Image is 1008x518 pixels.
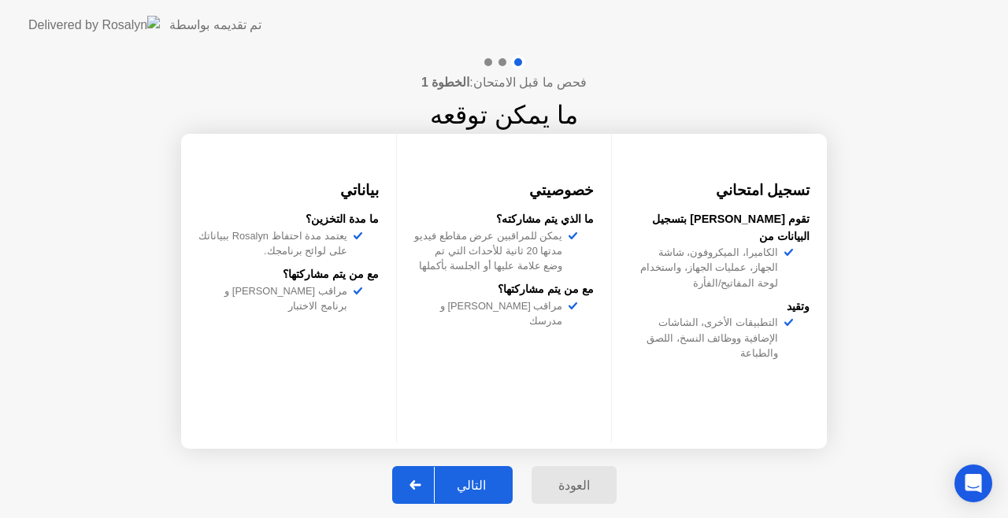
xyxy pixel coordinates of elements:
div: مراقب [PERSON_NAME] و برنامج الاختبار [198,283,354,313]
div: ما مدة التخزين؟ [198,211,379,228]
div: تم تقديمه بواسطة [169,16,261,35]
h4: فحص ما قبل الامتحان: [421,73,587,92]
div: Open Intercom Messenger [954,464,992,502]
div: يعتمد مدة احتفاظ Rosalyn ببياناتك على لوائح برنامجك. [198,228,354,258]
h1: ما يمكن توقعه [430,96,578,134]
div: يمكن للمراقبين عرض مقاطع فيديو مدتها 20 ثانية للأحداث التي تم وضع علامة عليها أو الجلسة بأكملها [414,228,569,274]
div: مع من يتم مشاركتها؟ [414,281,595,298]
button: التالي [392,466,513,504]
div: ما الذي يتم مشاركته؟ [414,211,595,228]
h3: خصوصيتي [414,179,595,202]
b: الخطوة 1 [421,76,469,89]
h3: بياناتي [198,179,379,202]
div: مراقب [PERSON_NAME] و مدرسك [414,298,569,328]
button: العودة [532,466,617,504]
img: Delivered by Rosalyn [28,16,160,34]
div: تقوم [PERSON_NAME] بتسجيل البيانات من [629,211,810,245]
div: وتقيد [629,298,810,316]
div: التالي [435,478,508,493]
div: العودة [536,478,612,493]
div: مع من يتم مشاركتها؟ [198,266,379,283]
div: الكاميرا، الميكروفون، شاشة الجهاز، عمليات الجهاز، واستخدام لوحة المفاتيح/الفأرة [629,245,784,290]
h3: تسجيل امتحاني [629,179,810,202]
div: التطبيقات الأخرى، الشاشات الإضافية ووظائف النسخ، اللصق والطباعة [629,315,784,361]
